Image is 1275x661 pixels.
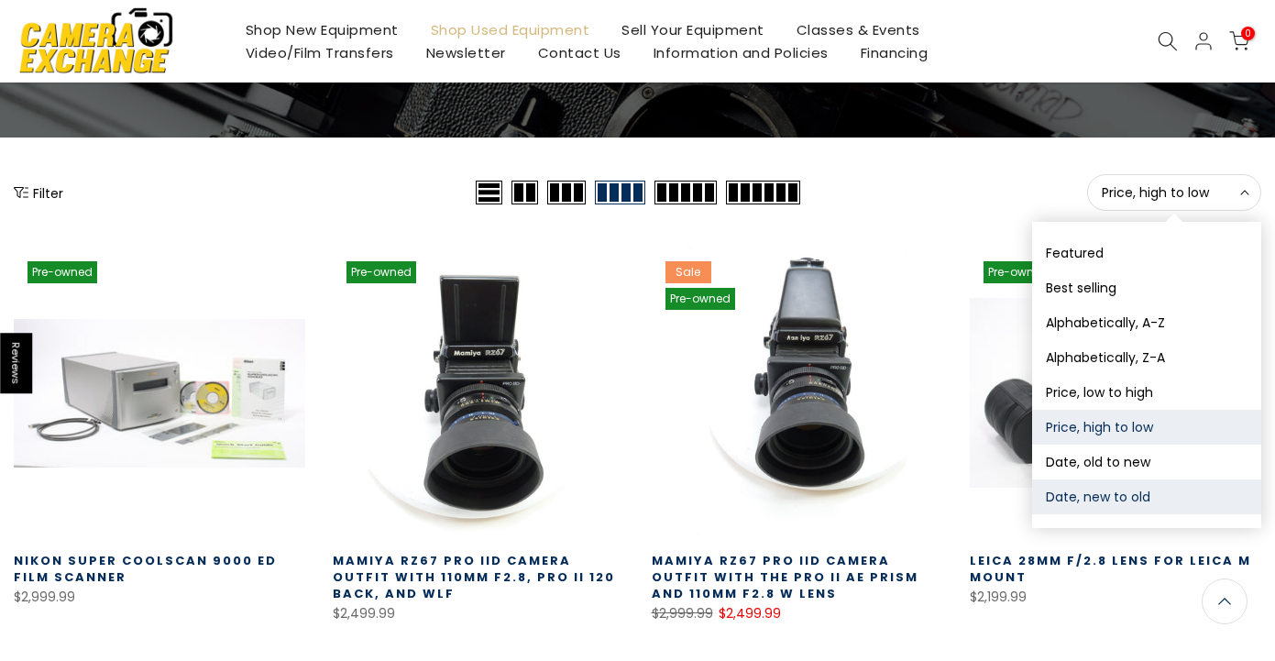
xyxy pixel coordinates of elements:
a: Classes & Events [780,18,936,41]
button: Date, old to new [1032,445,1261,479]
a: Contact Us [522,41,637,64]
span: 0 [1241,27,1255,40]
button: Alphabetically, Z-A [1032,340,1261,375]
del: $2,999.99 [652,604,713,622]
div: $2,199.99 [970,586,1261,609]
button: Best selling [1032,270,1261,305]
button: Date, new to old [1032,479,1261,514]
button: Show filters [14,183,63,202]
button: Price, high to low [1032,410,1261,445]
a: Financing [844,41,944,64]
ins: $2,499.99 [719,602,781,625]
a: Shop Used Equipment [414,18,606,41]
a: Shop New Equipment [229,18,414,41]
a: Mamiya RZ67 Pro IID Camera Outfit with the Pro II AE Prism and 110MM F2.8 W Lens [652,552,918,602]
a: Leica 28mm f/2.8 Lens for Leica M Mount [970,552,1251,586]
button: Alphabetically, A-Z [1032,305,1261,340]
a: Nikon Super Coolscan 9000 ED Film Scanner [14,552,277,586]
a: 0 [1229,31,1249,51]
a: Mamiya RZ67 Pro IID Camera Outfit with 110MM F2.8, Pro II 120 Back, and WLF [333,552,615,602]
div: $2,999.99 [14,586,305,609]
button: Price, high to low [1087,174,1261,211]
a: Sell Your Equipment [606,18,781,41]
a: Video/Film Transfers [229,41,410,64]
span: Price, high to low [1102,184,1247,201]
a: Information and Policies [637,41,844,64]
button: Price, low to high [1032,375,1261,410]
div: $2,499.99 [333,602,624,625]
button: Featured [1032,236,1261,270]
a: Back to the top [1202,578,1248,624]
a: Newsletter [410,41,522,64]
